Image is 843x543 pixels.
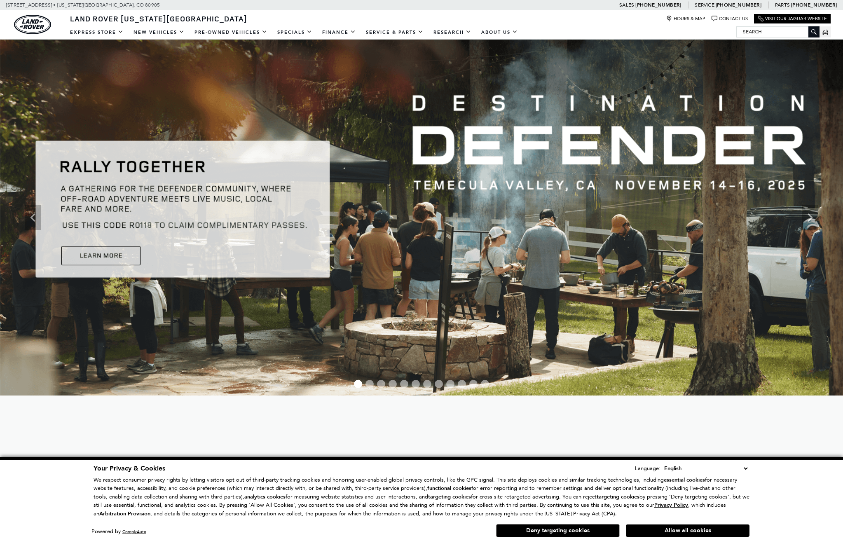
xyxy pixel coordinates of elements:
a: Land Rover [US_STATE][GEOGRAPHIC_DATA] [65,14,252,23]
span: Go to slide 10 [458,380,466,388]
a: Hours & Map [666,16,705,22]
a: land-rover [14,15,51,34]
strong: Arbitration Provision [99,510,150,517]
a: [PHONE_NUMBER] [635,2,681,8]
span: Go to slide 7 [423,380,431,388]
strong: essential cookies [664,476,705,484]
a: EXPRESS STORE [65,25,129,40]
button: Deny targeting cookies [496,524,620,537]
div: Next [802,205,818,230]
span: Parts [775,2,790,8]
a: Contact Us [712,16,748,22]
select: Language Select [662,464,749,473]
strong: targeting cookies [428,493,471,501]
nav: Main Navigation [65,25,523,40]
a: Finance [317,25,361,40]
span: Sales [619,2,634,8]
span: Go to slide 2 [365,380,374,388]
div: Previous [25,205,41,230]
span: Go to slide 1 [354,380,362,388]
a: Privacy Policy [654,502,688,508]
a: [PHONE_NUMBER] [716,2,761,8]
strong: targeting cookies [597,493,639,501]
span: Service [695,2,714,8]
img: Land Rover [14,15,51,34]
div: Language: [635,466,660,471]
span: Go to slide 4 [389,380,397,388]
a: Visit Our Jaguar Website [758,16,827,22]
span: Go to slide 12 [481,380,489,388]
div: Powered by [91,529,146,534]
a: [PHONE_NUMBER] [791,2,837,8]
input: Search [737,27,819,37]
button: Allow all cookies [626,524,749,537]
a: Service & Parts [361,25,429,40]
span: Go to slide 6 [412,380,420,388]
span: Go to slide 8 [435,380,443,388]
a: New Vehicles [129,25,190,40]
u: Privacy Policy [654,501,688,509]
span: Your Privacy & Cookies [94,464,165,473]
span: Go to slide 3 [377,380,385,388]
a: Pre-Owned Vehicles [190,25,272,40]
span: Land Rover [US_STATE][GEOGRAPHIC_DATA] [70,14,247,23]
span: Go to slide 9 [446,380,454,388]
a: Specials [272,25,317,40]
strong: analytics cookies [244,493,286,501]
a: ComplyAuto [122,529,146,534]
span: Go to slide 11 [469,380,478,388]
a: Research [429,25,476,40]
a: About Us [476,25,523,40]
strong: functional cookies [427,484,471,492]
span: Go to slide 5 [400,380,408,388]
a: [STREET_ADDRESS] • [US_STATE][GEOGRAPHIC_DATA], CO 80905 [6,2,160,8]
p: We respect consumer privacy rights by letting visitors opt out of third-party tracking cookies an... [94,476,749,518]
